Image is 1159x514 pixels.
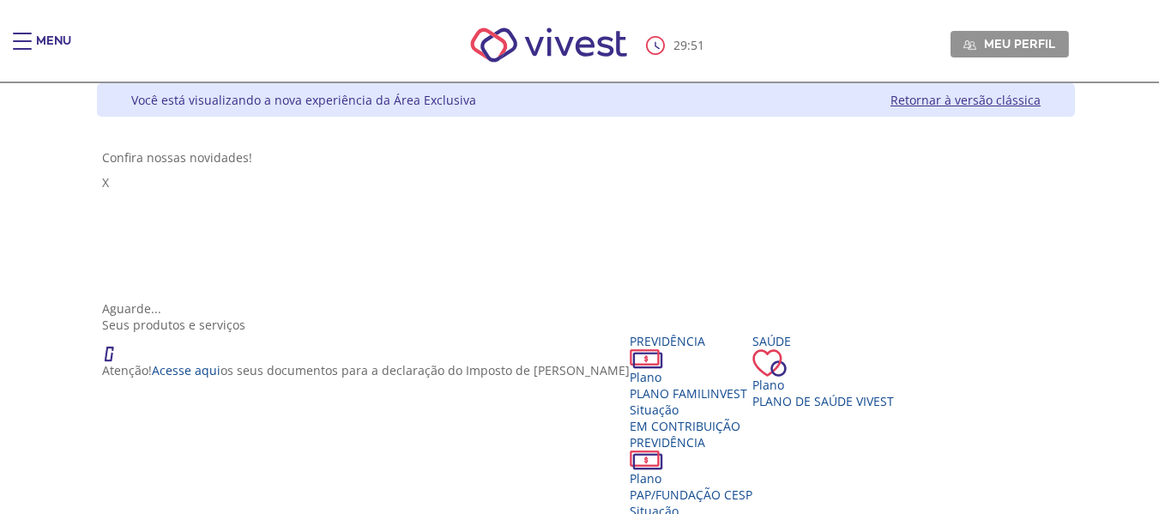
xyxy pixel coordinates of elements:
[951,31,1069,57] a: Meu perfil
[102,174,109,190] span: X
[630,385,747,402] span: PLANO FAMILINVEST
[984,36,1055,51] span: Meu perfil
[102,149,1070,166] div: Confira nossas novidades!
[630,349,663,369] img: ico_dinheiro.png
[890,92,1041,108] a: Retornar à versão clássica
[630,451,663,470] img: ico_dinheiro.png
[630,333,752,349] div: Previdência
[152,362,220,378] a: Acesse aqui
[646,36,708,55] div: :
[102,300,1070,317] div: Aguarde...
[630,333,752,434] a: Previdência PlanoPLANO FAMILINVEST SituaçãoEM CONTRIBUIÇÃO
[36,33,71,67] div: Menu
[131,92,476,108] div: Você está visualizando a nova experiência da Área Exclusiva
[673,37,687,53] span: 29
[630,470,752,487] div: Plano
[630,369,752,385] div: Plano
[752,333,894,409] a: Saúde PlanoPlano de Saúde VIVEST
[630,418,740,434] span: EM CONTRIBUIÇÃO
[102,333,131,362] img: ico_atencao.png
[630,434,752,451] div: Previdência
[691,37,704,53] span: 51
[752,377,894,393] div: Plano
[102,362,630,378] p: Atenção! os seus documentos para a declaração do Imposto de [PERSON_NAME]
[630,402,752,418] div: Situação
[752,349,787,377] img: ico_coracao.png
[451,9,646,82] img: Vivest
[752,333,894,349] div: Saúde
[102,317,1070,333] div: Seus produtos e serviços
[630,487,752,503] span: PAP/FUNDAÇÃO CESP
[752,393,894,409] span: Plano de Saúde VIVEST
[963,39,976,51] img: Meu perfil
